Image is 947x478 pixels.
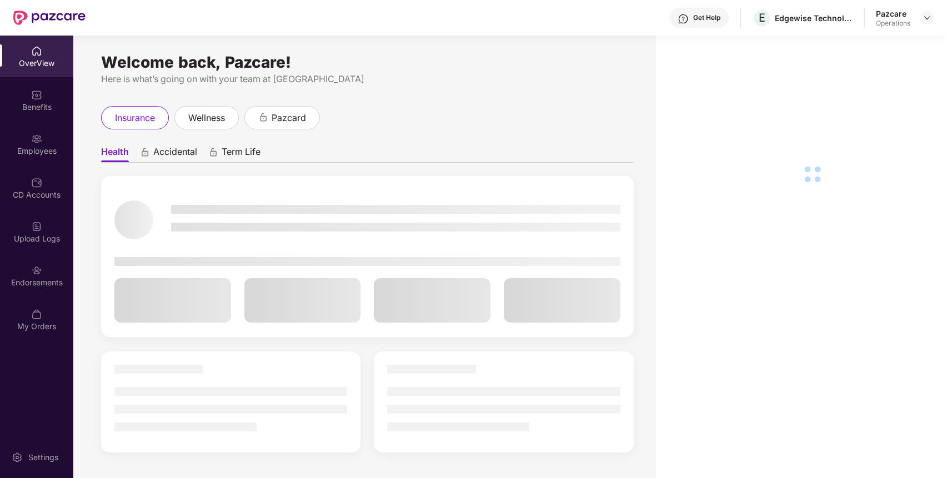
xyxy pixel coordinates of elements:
[153,146,197,162] span: Accidental
[775,13,853,23] div: Edgewise Technologies Private Limited
[25,452,62,463] div: Settings
[31,221,42,232] img: svg+xml;base64,PHN2ZyBpZD0iVXBsb2FkX0xvZ3MiIGRhdGEtbmFtZT0iVXBsb2FkIExvZ3MiIHhtbG5zPSJodHRwOi8vd3...
[101,146,129,162] span: Health
[31,309,42,320] img: svg+xml;base64,PHN2ZyBpZD0iTXlfT3JkZXJzIiBkYXRhLW5hbWU9Ik15IE9yZGVycyIgeG1sbnM9Imh0dHA6Ly93d3cudz...
[31,46,42,57] img: svg+xml;base64,PHN2ZyBpZD0iSG9tZSIgeG1sbnM9Imh0dHA6Ly93d3cudzMub3JnLzIwMDAvc3ZnIiB3aWR0aD0iMjAiIG...
[876,19,910,28] div: Operations
[222,146,260,162] span: Term Life
[115,111,155,125] span: insurance
[759,11,765,24] span: E
[31,89,42,100] img: svg+xml;base64,PHN2ZyBpZD0iQmVuZWZpdHMiIHhtbG5zPSJodHRwOi8vd3d3LnczLm9yZy8yMDAwL3N2ZyIgd2lkdGg9Ij...
[693,13,720,22] div: Get Help
[13,11,86,25] img: New Pazcare Logo
[101,72,634,86] div: Here is what’s going on with your team at [GEOGRAPHIC_DATA]
[31,265,42,276] img: svg+xml;base64,PHN2ZyBpZD0iRW5kb3JzZW1lbnRzIiB4bWxucz0iaHR0cDovL3d3dy53My5vcmcvMjAwMC9zdmciIHdpZH...
[101,58,634,67] div: Welcome back, Pazcare!
[208,147,218,157] div: animation
[188,111,225,125] span: wellness
[31,177,42,188] img: svg+xml;base64,PHN2ZyBpZD0iQ0RfQWNjb3VudHMiIGRhdGEtbmFtZT0iQ0QgQWNjb3VudHMiIHhtbG5zPSJodHRwOi8vd3...
[678,13,689,24] img: svg+xml;base64,PHN2ZyBpZD0iSGVscC0zMngzMiIgeG1sbnM9Imh0dHA6Ly93d3cudzMub3JnLzIwMDAvc3ZnIiB3aWR0aD...
[272,111,306,125] span: pazcard
[140,147,150,157] div: animation
[258,112,268,122] div: animation
[12,452,23,463] img: svg+xml;base64,PHN2ZyBpZD0iU2V0dGluZy0yMHgyMCIgeG1sbnM9Imh0dHA6Ly93d3cudzMub3JnLzIwMDAvc3ZnIiB3aW...
[923,13,931,22] img: svg+xml;base64,PHN2ZyBpZD0iRHJvcGRvd24tMzJ4MzIiIHhtbG5zPSJodHRwOi8vd3d3LnczLm9yZy8yMDAwL3N2ZyIgd2...
[876,8,910,19] div: Pazcare
[31,133,42,144] img: svg+xml;base64,PHN2ZyBpZD0iRW1wbG95ZWVzIiB4bWxucz0iaHR0cDovL3d3dy53My5vcmcvMjAwMC9zdmciIHdpZHRoPS...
